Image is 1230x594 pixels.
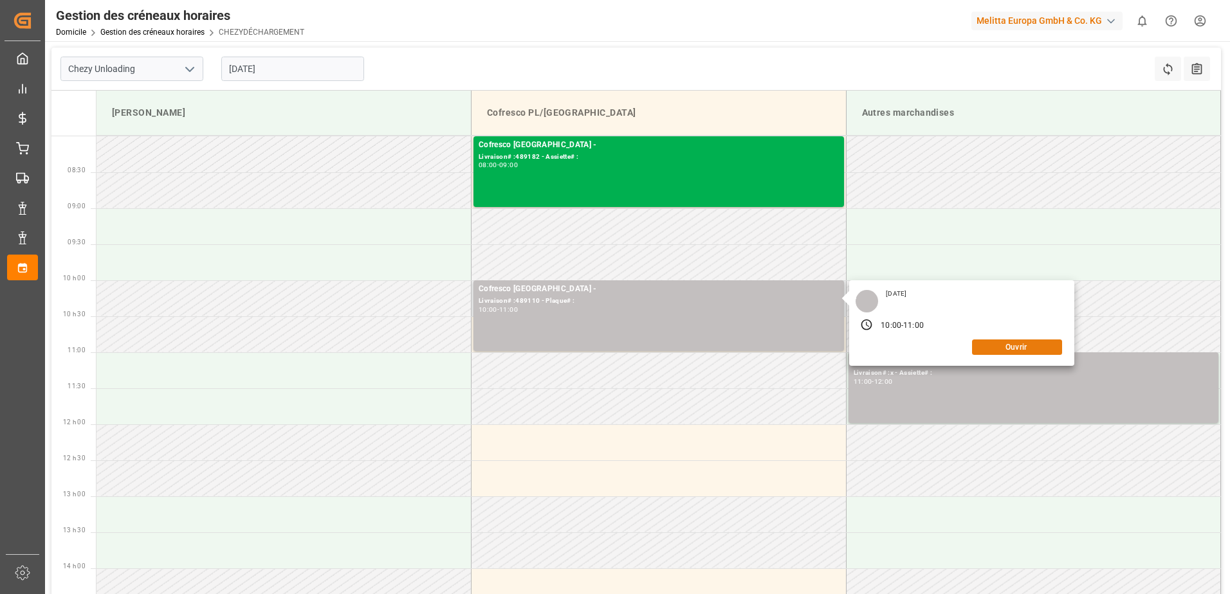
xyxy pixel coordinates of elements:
[972,339,1062,355] button: Ouvrir
[179,59,199,79] button: Ouvrir le menu
[479,139,839,152] div: Cofresco [GEOGRAPHIC_DATA] -
[100,28,205,37] a: Gestion des créneaux horaires
[479,283,839,296] div: Cofresco [GEOGRAPHIC_DATA] -
[1128,6,1157,35] button: Afficher 0 nouvelles notifications
[971,8,1128,33] button: Melitta Europa GmbH & Co. KG
[872,379,874,384] div: -
[479,162,497,168] div: 08:00
[68,166,86,174] span: 08:30
[499,307,518,312] div: 11:00
[63,419,86,426] span: 12 h 00
[63,526,86,534] span: 13 h 30
[482,101,836,125] div: Cofresco PL/[GEOGRAPHIC_DATA]
[63,310,86,318] span: 10 h 30
[56,28,86,37] a: Domicile
[497,162,499,168] div: -
[479,296,839,307] div: Livraison# :489110 - Plaque# :
[901,320,903,332] div: -
[854,379,872,384] div: 11:00
[68,382,86,390] span: 11:30
[63,491,86,498] span: 13 h 00
[63,562,86,570] span: 14 h 00
[63,274,86,282] span: 10 h 00
[874,379,893,384] div: 12:00
[854,368,1214,379] div: Livraison# :x - Assiette# :
[497,307,499,312] div: -
[68,203,86,210] span: 09:00
[857,101,1211,125] div: Autres marchandises
[107,101,461,125] div: [PERSON_NAME]
[499,162,518,168] div: 09:00
[63,455,86,462] span: 12 h 30
[881,320,901,332] div: 10:00
[881,289,911,298] div: [DATE]
[221,57,364,81] input: JJ-MM-AAAA
[977,14,1102,28] font: Melitta Europa GmbH & Co. KG
[479,307,497,312] div: 10:00
[68,239,86,246] span: 09:30
[903,320,924,332] div: 11:00
[68,346,86,354] span: 11:00
[56,6,304,25] div: Gestion des créneaux horaires
[1157,6,1186,35] button: Centre d’aide
[60,57,203,81] input: Type à rechercher/sélectionner
[479,152,839,163] div: Livraison# :489182 - Assiette# :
